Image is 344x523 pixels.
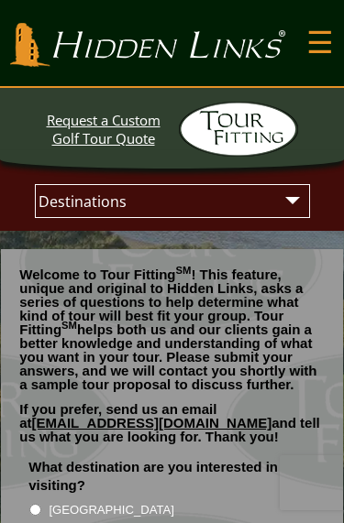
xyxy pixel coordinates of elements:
label: What destination are you interested in visiting? [28,458,316,494]
sup: SM [61,320,77,331]
span: Request a Custom [47,111,161,129]
sup: SM [176,265,192,276]
p: Welcome to Tour Fitting ! This feature, unique and original to Hidden Links, asks a series of que... [19,267,325,391]
p: If you prefer, send us an email at and tell us what you are looking for. Thank you! [19,402,325,457]
a: [EMAIL_ADDRESS][DOMAIN_NAME] [32,415,272,430]
a: Request a CustomGolf Tour Quote [47,102,298,157]
label: [GEOGRAPHIC_DATA] [49,501,293,519]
